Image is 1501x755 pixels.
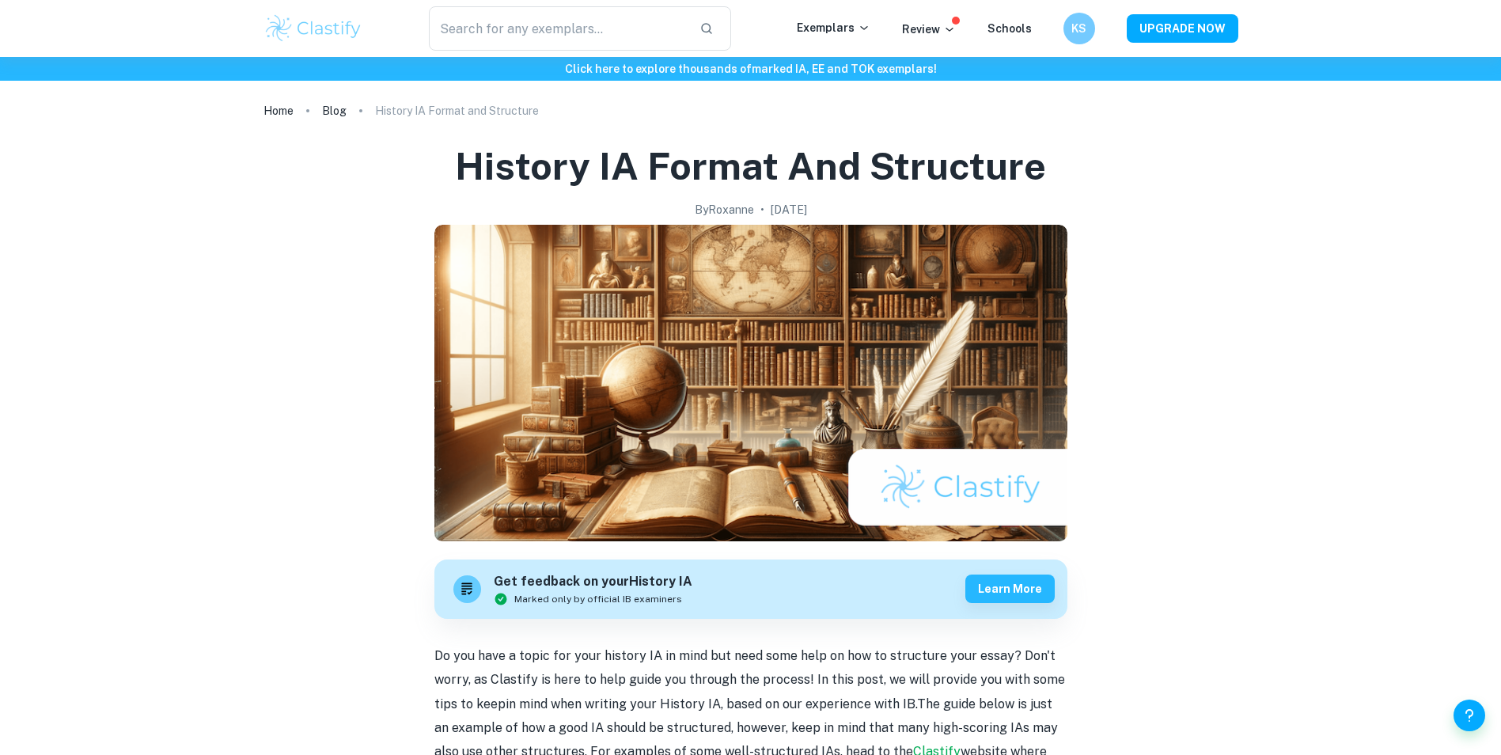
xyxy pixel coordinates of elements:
img: History IA Format and Structure cover image [434,225,1067,541]
button: KS [1063,13,1095,44]
span: Marked only by official IB examiners [514,592,682,606]
p: Review [902,21,956,38]
button: Learn more [965,575,1055,603]
h6: Get feedback on your History IA [494,572,692,592]
h2: [DATE] [771,201,807,218]
p: History IA Format and Structure [375,102,539,120]
button: Help and Feedback [1454,700,1485,731]
a: Blog [322,100,347,122]
p: • [760,201,764,218]
h2: By Roxanne [695,201,754,218]
h6: KS [1070,20,1088,37]
p: Exemplars [797,19,870,36]
a: Schools [987,22,1032,35]
button: UPGRADE NOW [1127,14,1238,43]
img: Clastify logo [263,13,364,44]
a: Get feedback on yourHistory IAMarked only by official IB examinersLearn more [434,560,1067,619]
a: Home [263,100,294,122]
h6: Click here to explore thousands of marked IA, EE and TOK exemplars ! [3,60,1498,78]
input: Search for any exemplars... [429,6,688,51]
h1: History IA Format and Structure [455,141,1046,192]
span: in mind when writing your History IA, based on our experience with IB. [506,696,917,711]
